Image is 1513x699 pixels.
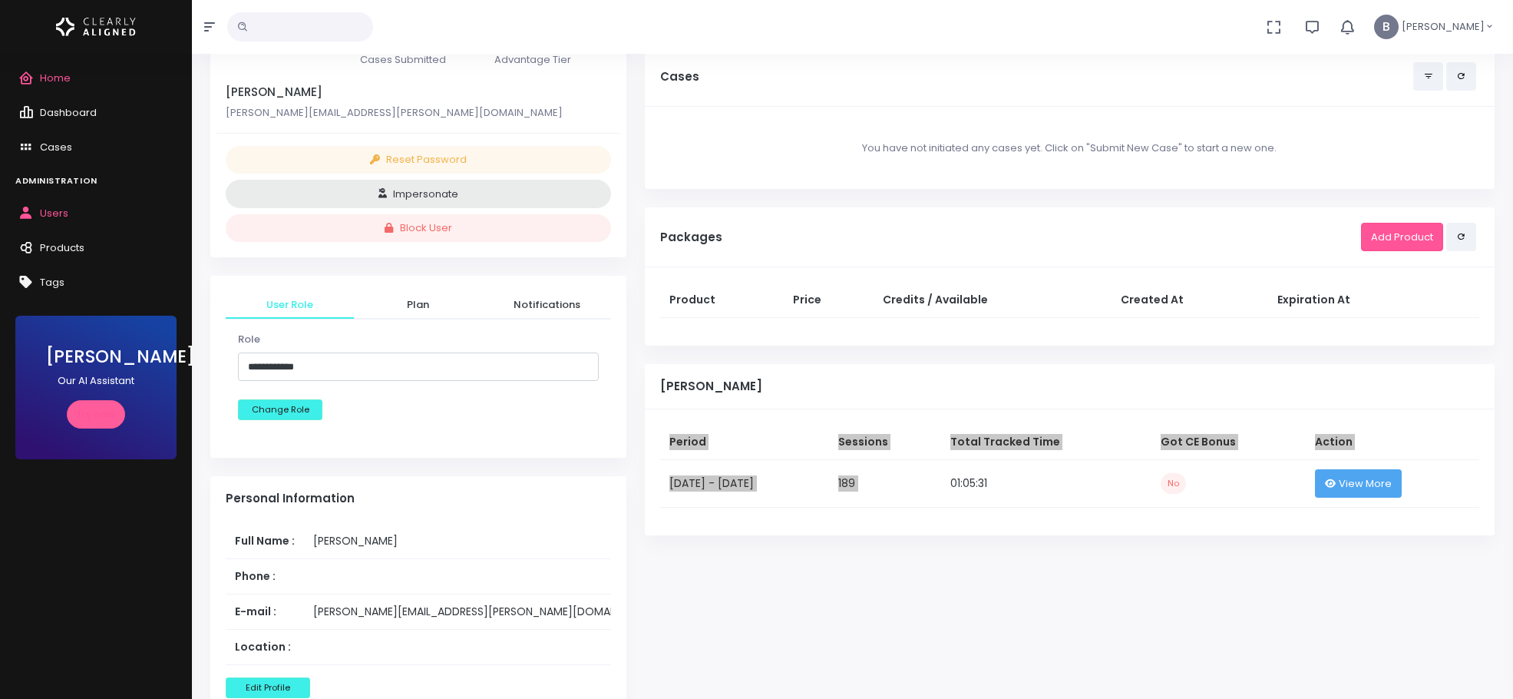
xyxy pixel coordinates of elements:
[40,105,97,120] span: Dashboard
[226,492,611,505] h4: Personal Information
[941,459,1151,507] td: 01:05:31
[226,629,304,664] th: Location :
[226,594,304,629] th: E-mail :
[238,297,342,313] span: User Role
[1268,283,1444,318] th: Expiration At
[660,70,1413,84] h5: Cases
[829,425,941,460] th: Sessions
[660,122,1479,174] div: You have not initiated any cases yet. Click on "Submit New Case" to start a new one.
[40,240,84,255] span: Products
[1361,223,1443,251] a: Add Product
[1315,469,1402,498] button: View More
[304,594,669,629] td: [PERSON_NAME][EMAIL_ADDRESS][PERSON_NAME][DOMAIN_NAME]
[784,283,874,318] th: Price
[226,105,611,121] p: [PERSON_NAME][EMAIL_ADDRESS][PERSON_NAME][DOMAIN_NAME]
[1402,19,1485,35] span: [PERSON_NAME]
[660,230,1361,244] h5: Packages
[40,71,71,85] span: Home
[660,459,829,507] td: [DATE] - [DATE]
[1151,425,1305,460] th: Got CE Bonus
[366,297,470,313] span: Plan
[494,52,610,68] p: Advantage Tier
[56,11,136,43] img: Logo Horizontal
[660,379,1479,393] h5: [PERSON_NAME]
[238,399,322,420] button: Change Role
[67,400,125,429] a: Try now
[874,283,1112,318] th: Credits / Available
[46,373,146,389] p: Our AI Assistant
[660,425,829,460] th: Period
[1339,476,1392,492] span: View More
[1161,473,1186,494] span: No
[1374,15,1399,39] span: B
[226,558,304,594] th: Phone :
[304,524,669,559] td: [PERSON_NAME]
[226,180,611,208] button: Impersonate
[226,85,611,99] h5: [PERSON_NAME]
[1306,425,1479,460] th: Action
[226,524,304,559] th: Full Name :
[1112,283,1268,318] th: Created At
[46,346,146,367] h3: [PERSON_NAME]
[494,297,598,313] span: Notifications
[941,425,1151,460] th: Total Tracked Time
[226,677,310,698] button: Edit Profile
[40,206,68,220] span: Users
[660,283,785,318] th: Product
[40,275,64,290] span: Tags
[226,146,611,174] button: Reset Password
[40,140,72,154] span: Cases
[360,52,476,68] p: Cases Submitted
[238,332,260,347] label: Role
[226,214,611,243] button: Block User
[829,459,941,507] td: 189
